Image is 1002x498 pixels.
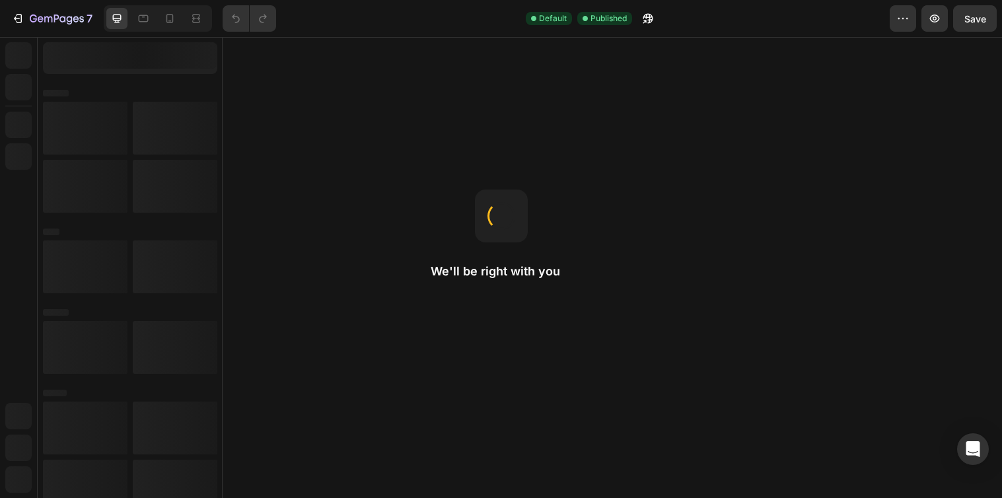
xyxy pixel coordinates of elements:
[953,5,997,32] button: Save
[431,264,572,279] h2: We'll be right with you
[223,5,276,32] div: Undo/Redo
[590,13,627,24] span: Published
[964,13,986,24] span: Save
[87,11,92,26] p: 7
[539,13,567,24] span: Default
[5,5,98,32] button: 7
[957,433,989,465] div: Open Intercom Messenger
